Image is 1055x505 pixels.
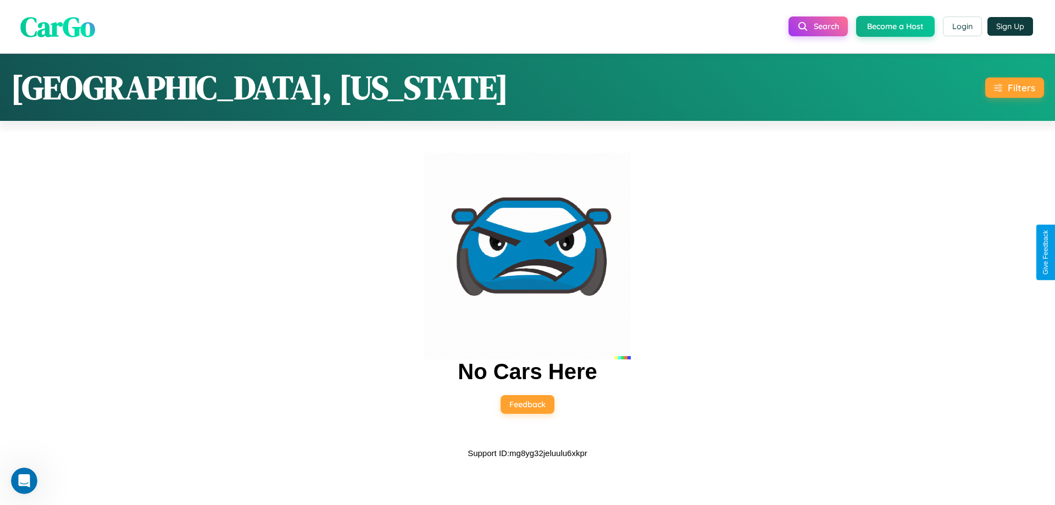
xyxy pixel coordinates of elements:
button: Filters [985,77,1044,98]
iframe: Intercom live chat [11,468,37,494]
h1: [GEOGRAPHIC_DATA], [US_STATE] [11,65,508,110]
button: Login [943,16,982,36]
button: Search [789,16,848,36]
div: Give Feedback [1042,230,1050,275]
button: Sign Up [987,17,1033,36]
span: Search [814,21,839,31]
div: Filters [1008,82,1035,93]
p: Support ID: mg8yg32jeluulu6xkpr [468,446,587,460]
h2: No Cars Here [458,359,597,384]
button: Feedback [501,395,554,414]
span: CarGo [20,7,95,45]
img: car [424,153,631,359]
button: Become a Host [856,16,935,37]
